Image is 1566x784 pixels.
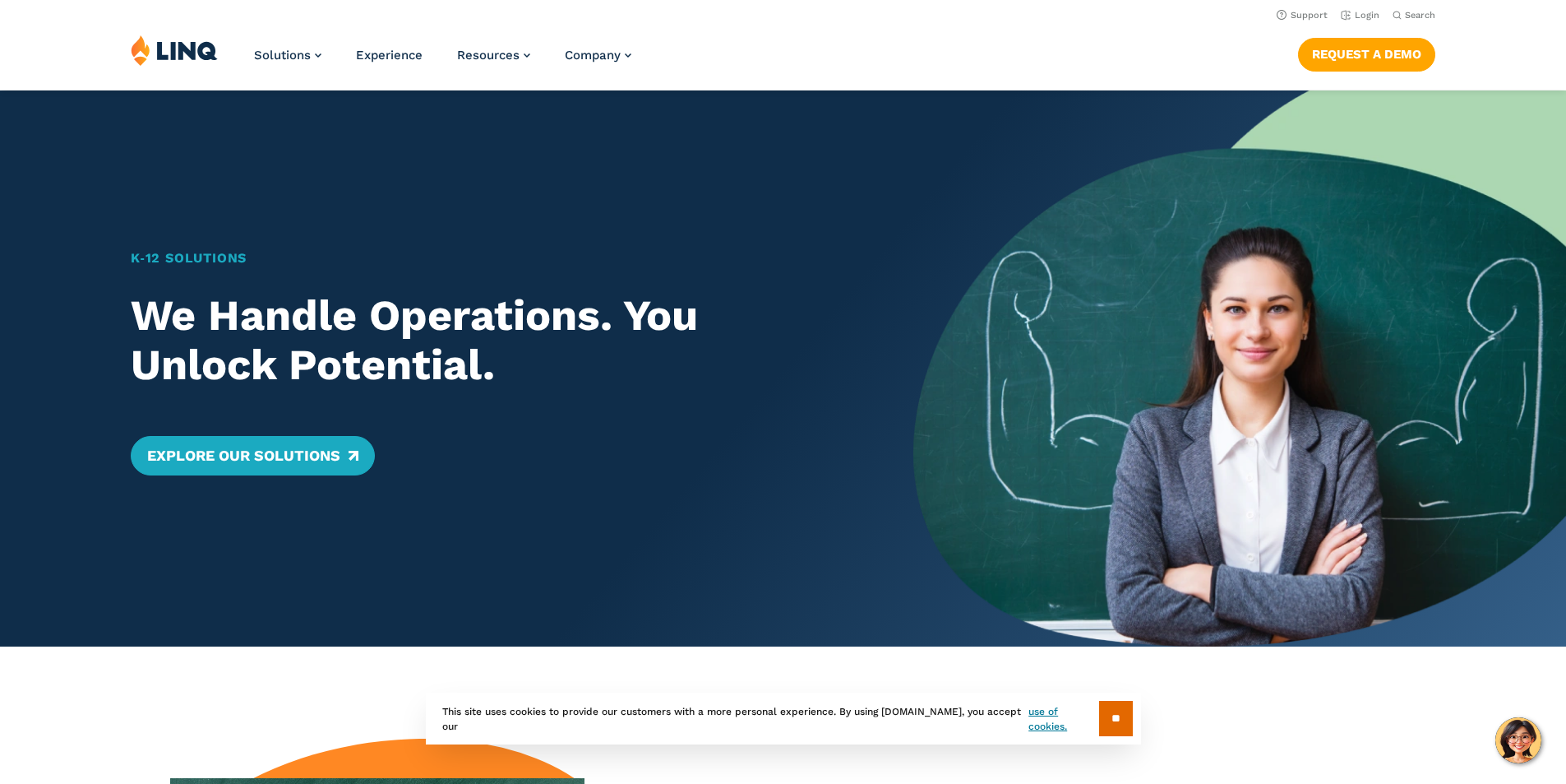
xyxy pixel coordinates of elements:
[426,693,1141,745] div: This site uses cookies to provide our customers with a more personal experience. By using [DOMAIN...
[1405,10,1435,21] span: Search
[457,48,530,63] a: Resources
[1298,38,1435,71] a: Request a Demo
[131,291,850,390] h2: We Handle Operations. You Unlock Potential.
[131,248,850,268] h1: K‑12 Solutions
[1393,9,1435,21] button: Open Search Bar
[1298,35,1435,71] nav: Button Navigation
[356,48,423,63] a: Experience
[131,35,218,66] img: LINQ | K‑12 Software
[131,436,375,476] a: Explore Our Solutions
[254,35,631,89] nav: Primary Navigation
[1495,717,1541,763] button: Hello, have a question? Let’s chat.
[457,48,520,63] span: Resources
[1341,10,1379,21] a: Login
[565,48,621,63] span: Company
[254,48,311,63] span: Solutions
[254,48,321,63] a: Solutions
[913,90,1566,647] img: Home Banner
[1028,704,1098,734] a: use of cookies.
[565,48,631,63] a: Company
[1277,10,1328,21] a: Support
